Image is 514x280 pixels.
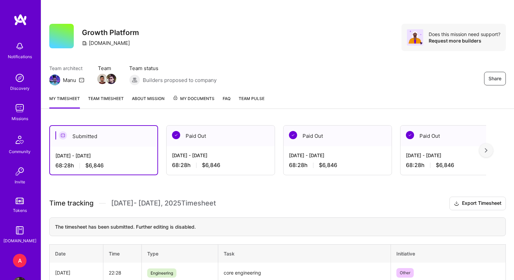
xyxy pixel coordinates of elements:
div: [DATE] - [DATE] [55,152,152,159]
div: [DATE] [55,269,98,276]
div: Missions [12,115,28,122]
img: Community [12,132,28,148]
img: Paid Out [406,131,414,139]
div: A [13,254,27,267]
img: Avatar [407,29,423,46]
a: My Documents [173,95,215,109]
div: [DOMAIN_NAME] [3,237,36,244]
a: FAQ [223,95,230,109]
div: Request more builders [429,37,500,44]
img: Invite [13,165,27,178]
img: bell [13,39,27,53]
div: Notifications [8,53,32,60]
a: Team timesheet [88,95,124,109]
button: Export Timesheet [449,197,506,210]
span: Builders proposed to company [143,77,217,84]
div: 68:28 h [289,162,386,169]
img: Team Member Avatar [97,74,107,84]
span: Team status [129,65,217,72]
span: My Documents [173,95,215,102]
h3: Growth Platform [82,28,139,37]
div: Submitted [50,126,157,147]
div: Paid Out [167,126,275,146]
div: 68:28 h [172,162,269,169]
img: Paid Out [289,131,297,139]
th: Time [103,244,141,263]
img: teamwork [13,101,27,115]
img: Team Member Avatar [106,74,116,84]
button: Share [484,72,506,85]
span: $6,846 [85,162,104,169]
div: Tokens [13,207,27,214]
i: icon Mail [79,77,84,83]
a: Team Member Avatar [98,73,107,85]
th: Date [50,244,103,263]
div: 68:28 h [55,162,152,169]
span: $6,846 [436,162,454,169]
div: 68:28 h [406,162,503,169]
a: About Mission [132,95,165,109]
div: Manu [63,77,76,84]
img: right [485,148,487,153]
span: Team architect [49,65,84,72]
div: [DOMAIN_NAME] [82,39,130,47]
img: Builders proposed to company [129,75,140,85]
span: Time tracking [49,199,93,208]
img: tokens [16,198,24,204]
div: Invite [15,178,25,185]
span: $6,846 [202,162,220,169]
a: Team Pulse [239,95,264,109]
i: icon CompanyGray [82,40,87,46]
div: Paid Out [400,126,509,146]
div: Does this mission need support? [429,31,500,37]
th: Initiative [391,244,506,263]
div: The timesheet has been submitted. Further editing is disabled. [49,217,506,236]
div: Community [9,148,31,155]
a: A [11,254,28,267]
span: $6,846 [319,162,337,169]
img: Paid Out [172,131,180,139]
span: Engineering [147,268,176,278]
th: Type [141,244,218,263]
span: Share [489,75,501,82]
div: [DATE] - [DATE] [172,152,269,159]
img: logo [14,14,27,26]
span: [DATE] - [DATE] , 2025 Timesheet [111,199,216,208]
div: Paid Out [284,126,392,146]
span: Team [98,65,116,72]
img: discovery [13,71,27,85]
img: Team Architect [49,75,60,85]
span: Other [396,268,414,278]
img: guide book [13,224,27,237]
img: Submitted [59,131,67,139]
span: Team Pulse [239,96,264,101]
a: My timesheet [49,95,80,109]
div: [DATE] - [DATE] [289,152,386,159]
th: Task [218,244,391,263]
div: [DATE] - [DATE] [406,152,503,159]
a: Team Member Avatar [107,73,116,85]
i: icon Download [454,200,459,207]
div: Discovery [10,85,30,92]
